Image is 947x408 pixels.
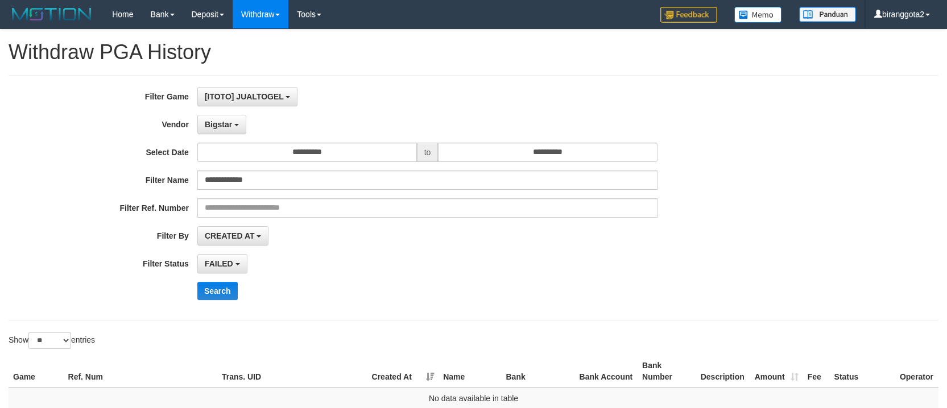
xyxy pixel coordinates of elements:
[830,355,895,388] th: Status
[197,254,247,273] button: FAILED
[205,120,232,129] span: Bigstar
[9,6,95,23] img: MOTION_logo.png
[734,7,782,23] img: Button%20Memo.svg
[9,332,95,349] label: Show entries
[638,355,696,388] th: Bank Number
[64,355,217,388] th: Ref. Num
[750,355,803,388] th: Amount: activate to sort column ascending
[660,7,717,23] img: Feedback.jpg
[9,41,938,64] h1: Withdraw PGA History
[367,355,439,388] th: Created At: activate to sort column ascending
[501,355,574,388] th: Bank
[575,355,638,388] th: Bank Account
[895,355,938,388] th: Operator
[417,143,439,162] span: to
[439,355,501,388] th: Name
[217,355,367,388] th: Trans. UID
[205,259,233,268] span: FAILED
[197,226,269,245] button: CREATED AT
[9,355,64,388] th: Game
[197,115,246,134] button: Bigstar
[197,282,238,300] button: Search
[197,87,298,106] button: [ITOTO] JUALTOGEL
[803,355,830,388] th: Fee
[799,7,856,22] img: panduan.png
[696,355,750,388] th: Description
[28,332,71,349] select: Showentries
[205,231,255,240] span: CREATED AT
[205,92,284,101] span: [ITOTO] JUALTOGEL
